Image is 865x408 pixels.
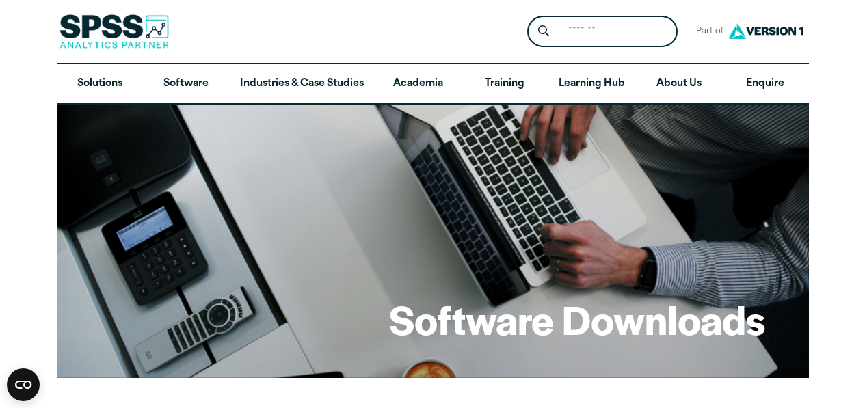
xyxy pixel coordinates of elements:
[375,64,461,104] a: Academia
[636,64,722,104] a: About Us
[527,16,678,48] form: Site Header Search Form
[548,64,636,104] a: Learning Hub
[389,293,765,346] h1: Software Downloads
[725,18,807,44] img: Version1 Logo
[7,368,40,401] button: Open CMP widget
[722,64,808,104] a: Enquire
[461,64,547,104] a: Training
[229,64,375,104] a: Industries & Case Studies
[57,64,143,104] a: Solutions
[531,19,556,44] button: Search magnifying glass icon
[143,64,229,104] a: Software
[538,25,549,37] svg: Search magnifying glass icon
[57,64,809,104] nav: Desktop version of site main menu
[59,14,169,49] img: SPSS Analytics Partner
[689,22,725,42] span: Part of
